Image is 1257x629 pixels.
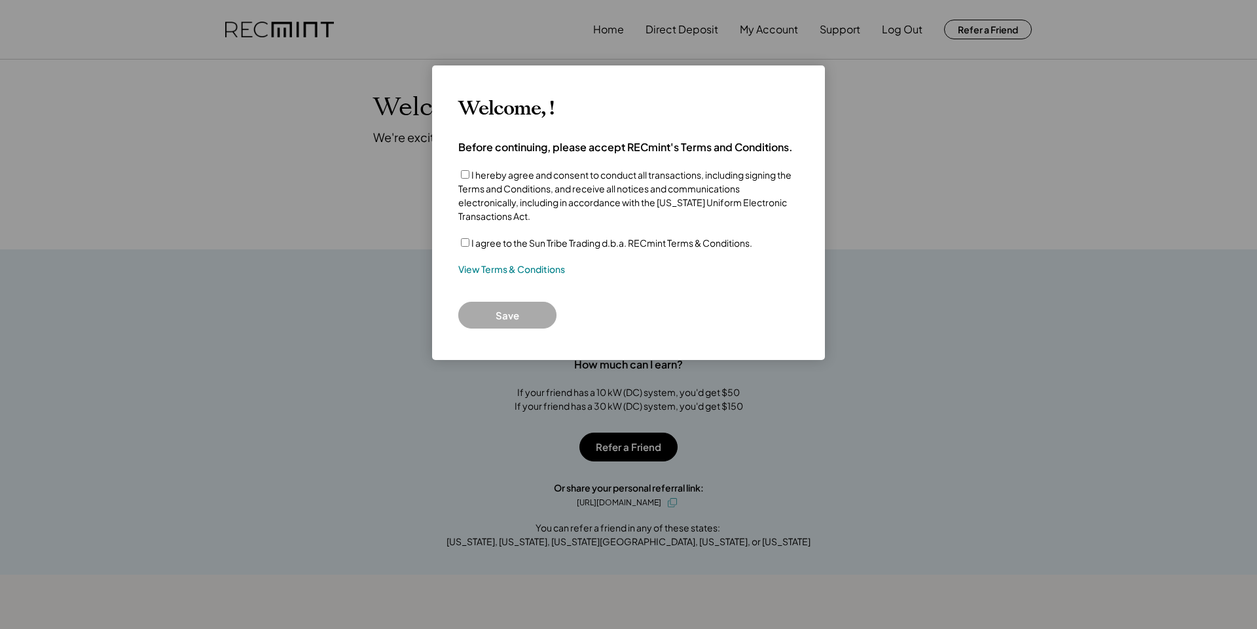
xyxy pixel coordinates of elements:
[458,263,565,276] a: View Terms & Conditions
[458,97,554,120] h3: Welcome, !
[471,237,752,249] label: I agree to the Sun Tribe Trading d.b.a. RECmint Terms & Conditions.
[458,140,793,154] h4: Before continuing, please accept RECmint's Terms and Conditions.
[458,302,556,329] button: Save
[458,169,792,222] label: I hereby agree and consent to conduct all transactions, including signing the Terms and Condition...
